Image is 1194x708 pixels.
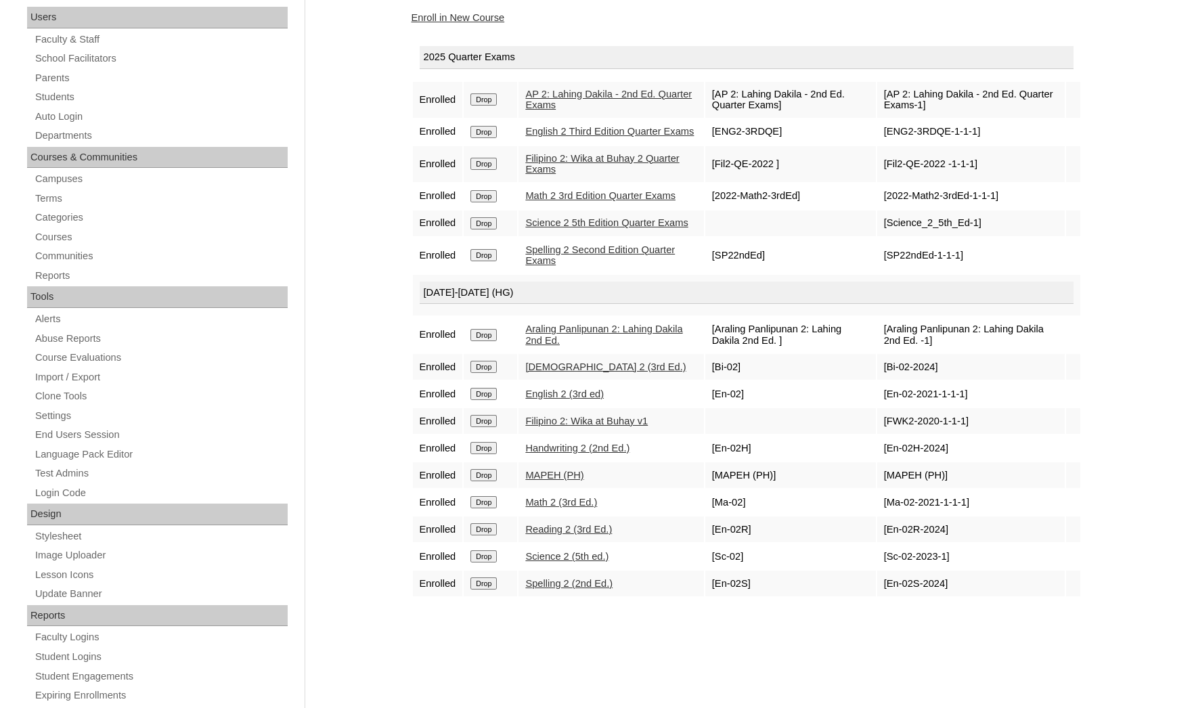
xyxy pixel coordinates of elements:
[877,146,1065,182] td: [Fil2-QE-2022 -1-1-1]
[34,648,288,665] a: Student Logins
[525,416,648,426] a: Filipino 2: Wika at Buhay v1
[34,547,288,564] a: Image Uploader
[470,550,497,562] input: Drop
[877,489,1065,515] td: [Ma-02-2021-1-1-1]
[525,389,604,399] a: English 2 (3rd ed)
[525,324,682,346] a: Araling Panlipunan 2: Lahing Dakila 2nd Ed.
[34,267,288,284] a: Reports
[34,369,288,386] a: Import / Export
[27,7,288,28] div: Users
[34,465,288,482] a: Test Admins
[470,217,497,229] input: Drop
[705,381,876,407] td: [En-02]
[413,211,463,236] td: Enrolled
[34,446,288,463] a: Language Pack Editor
[413,183,463,209] td: Enrolled
[877,238,1065,273] td: [SP22ndEd-1-1-1]
[34,311,288,328] a: Alerts
[34,426,288,443] a: End Users Session
[877,462,1065,488] td: [MAPEH (PH)]
[470,126,497,138] input: Drop
[34,485,288,502] a: Login Code
[34,108,288,125] a: Auto Login
[34,127,288,144] a: Departments
[705,489,876,515] td: [Ma-02]
[705,119,876,145] td: [ENG2-3RDQE]
[413,435,463,461] td: Enrolled
[705,516,876,542] td: [En-02R]
[470,577,497,590] input: Drop
[525,244,675,267] a: Spelling 2 Second Edition Quarter Exams
[34,407,288,424] a: Settings
[34,171,288,187] a: Campuses
[525,89,692,111] a: AP 2: Lahing Dakila - 2nd Ed. Quarter Exams
[877,571,1065,596] td: [En-02S-2024]
[413,571,463,596] td: Enrolled
[525,126,694,137] a: English 2 Third Edition Quarter Exams
[470,442,497,454] input: Drop
[705,435,876,461] td: [En-02H]
[877,211,1065,236] td: [Science_2_5th_Ed-1]
[413,238,463,273] td: Enrolled
[27,504,288,525] div: Design
[705,238,876,273] td: [SP22ndEd]
[705,571,876,596] td: [En-02S]
[413,317,463,353] td: Enrolled
[525,470,583,481] a: MAPEH (PH)
[705,462,876,488] td: [MAPEH (PH)]
[470,388,497,400] input: Drop
[34,190,288,207] a: Terms
[470,361,497,373] input: Drop
[470,249,497,261] input: Drop
[705,354,876,380] td: [Bi-02]
[34,629,288,646] a: Faculty Logins
[413,381,463,407] td: Enrolled
[470,415,497,427] input: Drop
[34,31,288,48] a: Faculty & Staff
[420,46,1074,69] div: 2025 Quarter Exams
[34,585,288,602] a: Update Banner
[525,524,612,535] a: Reading 2 (3rd Ed.)
[525,497,597,508] a: Math 2 (3rd Ed.)
[705,146,876,182] td: [Fil2-QE-2022 ]
[413,408,463,434] td: Enrolled
[705,544,876,569] td: [Sc-02]
[877,354,1065,380] td: [Bi-02-2024]
[705,317,876,353] td: [Araling Panlipunan 2: Lahing Dakila 2nd Ed. ]
[705,183,876,209] td: [2022-Math2-3rdEd]
[34,687,288,704] a: Expiring Enrollments
[412,12,505,23] a: Enroll in New Course
[525,551,609,562] a: Science 2 (5th ed.)
[34,209,288,226] a: Categories
[877,435,1065,461] td: [En-02H-2024]
[413,462,463,488] td: Enrolled
[413,82,463,118] td: Enrolled
[27,147,288,169] div: Courses & Communities
[470,496,497,508] input: Drop
[34,349,288,366] a: Course Evaluations
[470,158,497,170] input: Drop
[34,89,288,106] a: Students
[470,329,497,341] input: Drop
[413,146,463,182] td: Enrolled
[877,82,1065,118] td: [AP 2: Lahing Dakila - 2nd Ed. Quarter Exams-1]
[34,248,288,265] a: Communities
[877,119,1065,145] td: [ENG2-3RDQE-1-1-1]
[34,388,288,405] a: Clone Tools
[470,93,497,106] input: Drop
[525,443,629,453] a: Handwriting 2 (2nd Ed.)
[34,528,288,545] a: Stylesheet
[34,668,288,685] a: Student Engagements
[877,183,1065,209] td: [2022-Math2-3rdEd-1-1-1]
[877,516,1065,542] td: [En-02R-2024]
[34,330,288,347] a: Abuse Reports
[34,50,288,67] a: School Facilitators
[34,567,288,583] a: Lesson Icons
[877,408,1065,434] td: [FWK2-2020-1-1-1]
[877,317,1065,353] td: [Araling Panlipunan 2: Lahing Dakila 2nd Ed. -1]
[525,361,686,372] a: [DEMOGRAPHIC_DATA] 2 (3rd Ed.)
[27,605,288,627] div: Reports
[877,381,1065,407] td: [En-02-2021-1-1-1]
[705,82,876,118] td: [AP 2: Lahing Dakila - 2nd Ed. Quarter Exams]
[470,469,497,481] input: Drop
